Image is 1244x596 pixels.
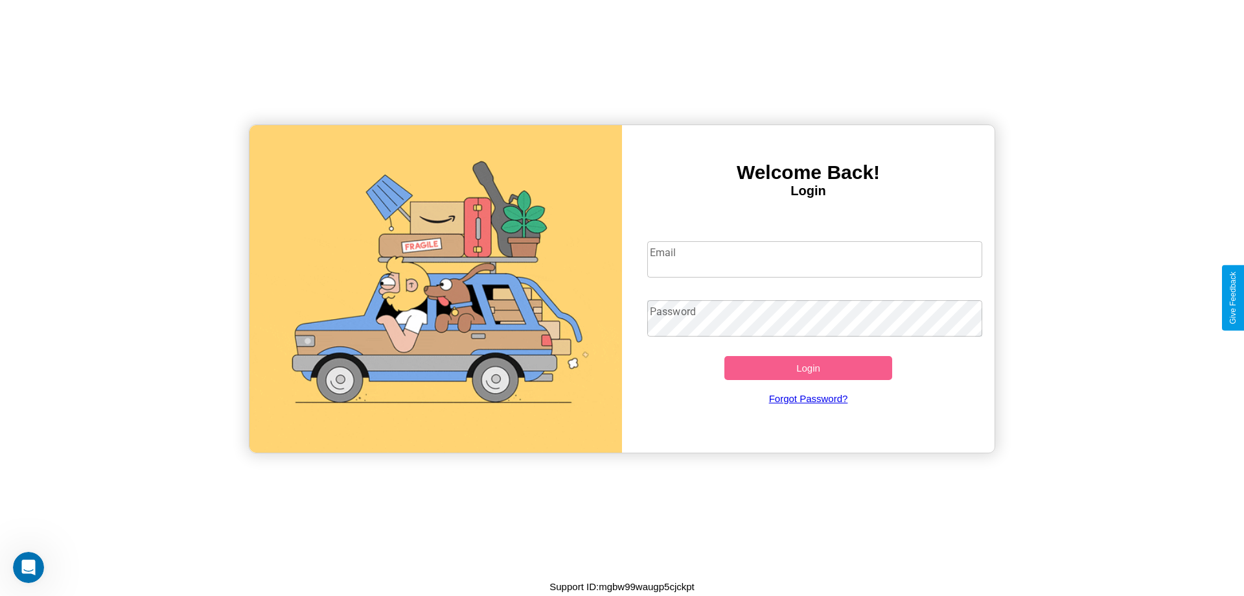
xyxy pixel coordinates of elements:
[622,161,995,184] h3: Welcome Back!
[13,552,44,583] iframe: Intercom live chat
[641,380,976,417] a: Forgot Password?
[1228,272,1238,324] div: Give Feedback
[622,184,995,198] h4: Login
[724,356,892,380] button: Login
[249,125,622,453] img: gif
[549,578,694,595] p: Support ID: mgbw99waugp5cjckpt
